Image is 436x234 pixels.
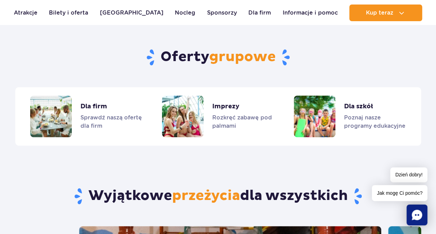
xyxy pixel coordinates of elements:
[14,5,37,21] a: Atrakcje
[349,5,422,21] button: Kup teraz
[209,48,276,66] span: grupowe
[390,167,427,182] span: Dzień dobry!
[49,5,88,21] a: Bilety i oferta
[294,95,405,137] a: Dla szkół
[30,95,142,137] a: Dla firm
[15,187,421,205] h3: Wyjątkowe dla wszystkich
[283,5,338,21] a: Informacje i pomoc
[366,10,393,16] span: Kup teraz
[100,5,163,21] a: [GEOGRAPHIC_DATA]
[372,185,427,201] span: Jak mogę Ci pomóc?
[5,48,431,66] h2: Oferty
[175,5,195,21] a: Nocleg
[407,204,427,225] div: Chat
[248,5,271,21] a: Dla firm
[172,187,240,204] span: przeżycia
[207,5,237,21] a: Sponsorzy
[162,95,274,137] a: Imprezy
